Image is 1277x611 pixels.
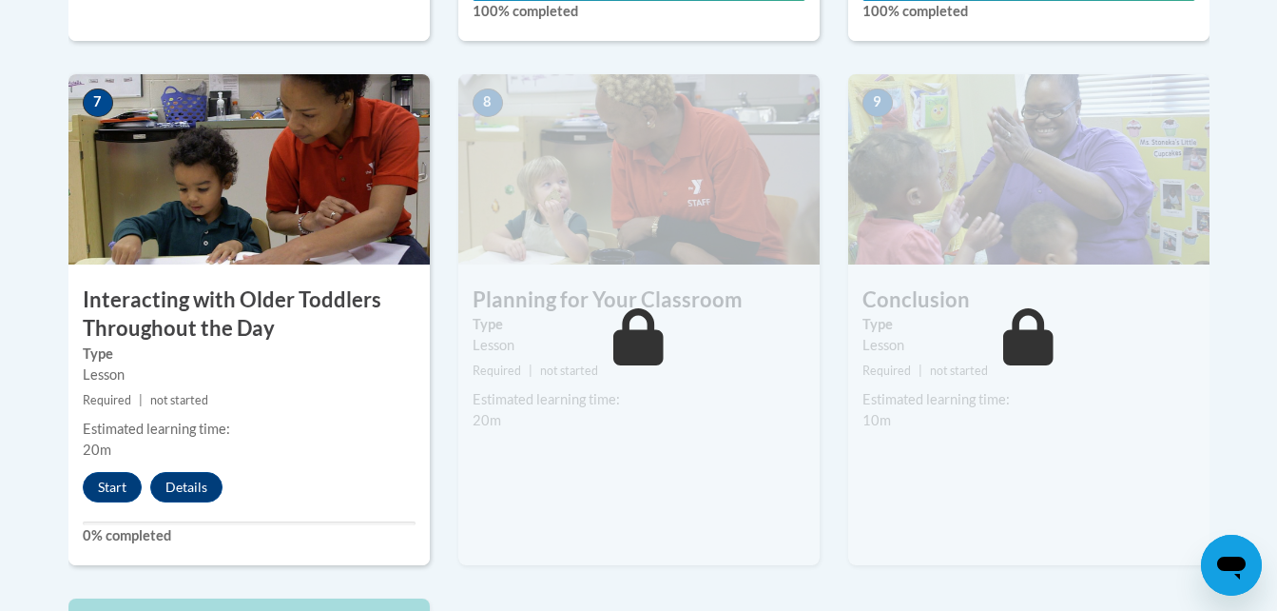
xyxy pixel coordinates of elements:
[150,393,208,407] span: not started
[473,89,503,117] span: 8
[473,364,521,378] span: Required
[139,393,143,407] span: |
[83,525,416,546] label: 0% completed
[83,472,142,503] button: Start
[862,364,911,378] span: Required
[473,1,805,22] label: 100% completed
[862,335,1195,356] div: Lesson
[930,364,988,378] span: not started
[473,335,805,356] div: Lesson
[83,365,416,385] div: Lesson
[458,74,820,265] img: Course Image
[68,74,430,265] img: Course Image
[848,74,1209,265] img: Course Image
[473,389,805,410] div: Estimated learning time:
[862,314,1195,335] label: Type
[848,286,1209,315] h3: Conclusion
[83,344,416,365] label: Type
[150,472,223,503] button: Details
[919,364,922,378] span: |
[862,412,891,428] span: 10m
[473,412,501,428] span: 20m
[83,393,131,407] span: Required
[862,389,1195,410] div: Estimated learning time:
[83,419,416,440] div: Estimated learning time:
[83,89,113,117] span: 7
[862,89,893,117] span: 9
[1201,535,1262,596] iframe: Button to launch messaging window
[540,364,598,378] span: not started
[473,314,805,335] label: Type
[458,286,820,315] h3: Planning for Your Classroom
[83,442,111,458] span: 20m
[862,1,1195,22] label: 100% completed
[529,364,532,378] span: |
[68,286,430,345] h3: Interacting with Older Toddlers Throughout the Day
